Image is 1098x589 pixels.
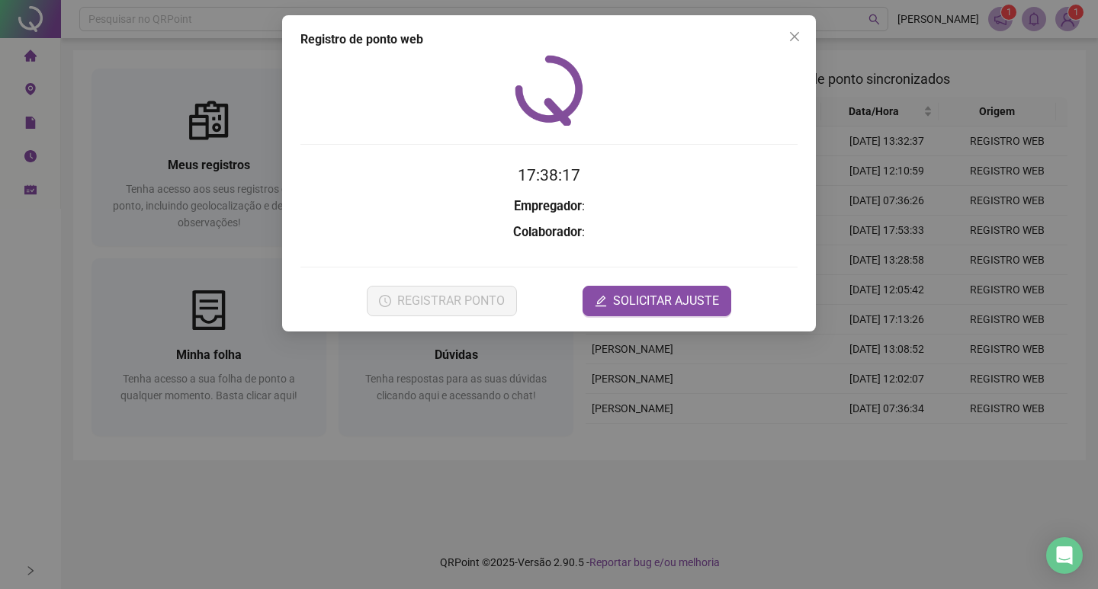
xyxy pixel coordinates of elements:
button: Close [782,24,807,49]
h3: : [300,222,798,242]
div: Open Intercom Messenger [1046,537,1083,574]
span: close [788,30,801,43]
div: Registro de ponto web [300,30,798,49]
strong: Colaborador [513,225,582,239]
button: REGISTRAR PONTO [367,286,517,316]
time: 17:38:17 [518,166,580,184]
button: editSOLICITAR AJUSTE [583,286,731,316]
img: QRPoint [515,55,583,126]
span: SOLICITAR AJUSTE [613,292,719,310]
strong: Empregador [514,199,582,213]
h3: : [300,197,798,216]
span: edit [595,295,607,307]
